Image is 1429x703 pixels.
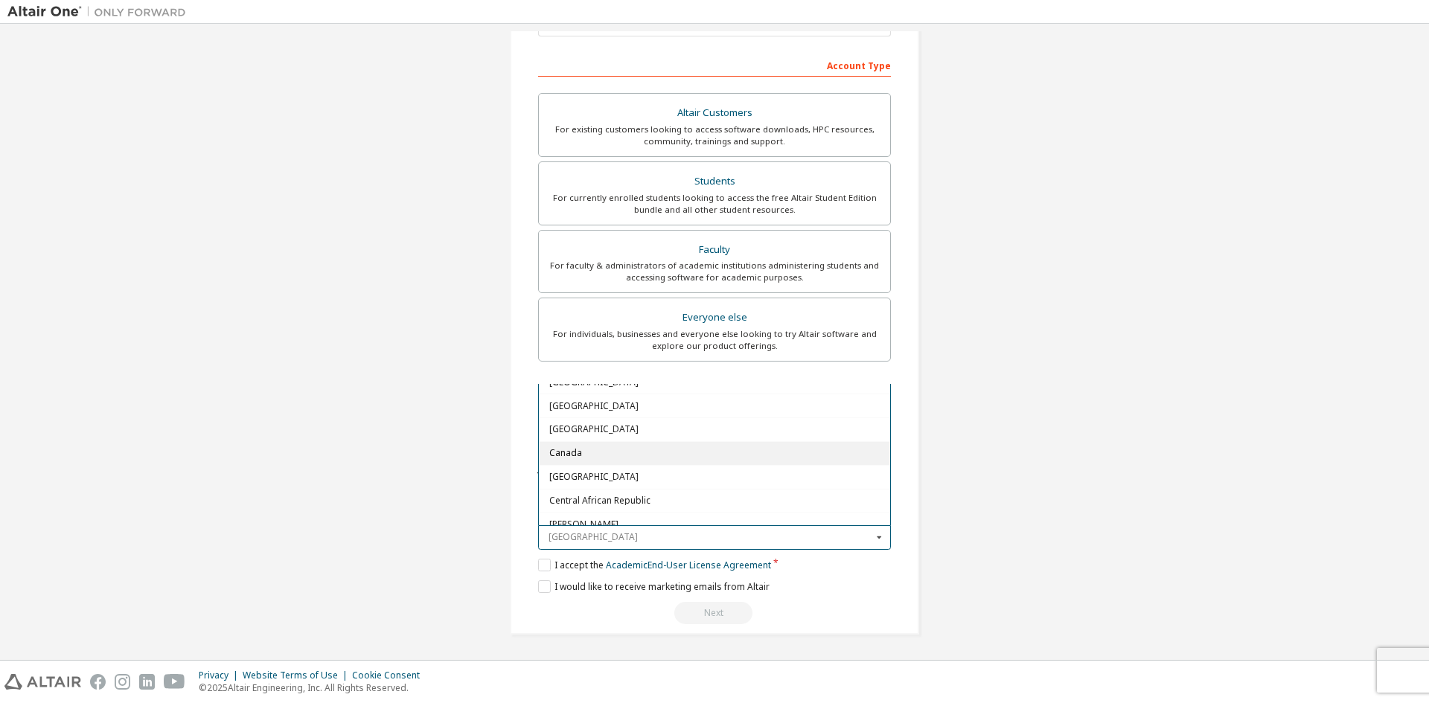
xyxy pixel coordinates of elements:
span: [GEOGRAPHIC_DATA] [549,402,880,411]
span: Central African Republic [549,496,880,505]
img: altair_logo.svg [4,674,81,690]
div: For individuals, businesses and everyone else looking to try Altair software and explore our prod... [548,328,881,352]
div: Altair Customers [548,103,881,123]
img: Altair One [7,4,194,19]
div: Account Type [538,53,891,77]
p: © 2025 Altair Engineering, Inc. All Rights Reserved. [199,681,429,694]
div: Read and acccept EULA to continue [538,602,891,624]
div: Students [548,171,881,192]
div: For currently enrolled students looking to access the free Altair Student Edition bundle and all ... [548,192,881,216]
img: instagram.svg [115,674,130,690]
span: [PERSON_NAME] [549,520,880,529]
span: [GEOGRAPHIC_DATA] [549,473,880,482]
div: Faculty [548,240,881,260]
img: youtube.svg [164,674,185,690]
div: For existing customers looking to access software downloads, HPC resources, community, trainings ... [548,123,881,147]
span: Canada [549,449,880,458]
label: I accept the [538,559,771,571]
a: Academic End-User License Agreement [606,559,771,571]
img: linkedin.svg [139,674,155,690]
label: I would like to receive marketing emails from Altair [538,580,770,593]
div: Privacy [199,670,243,681]
img: facebook.svg [90,674,106,690]
div: Everyone else [548,307,881,328]
div: Website Terms of Use [243,670,352,681]
div: Cookie Consent [352,670,429,681]
div: For faculty & administrators of academic institutions administering students and accessing softwa... [548,260,881,283]
span: [GEOGRAPHIC_DATA] [549,426,880,434]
